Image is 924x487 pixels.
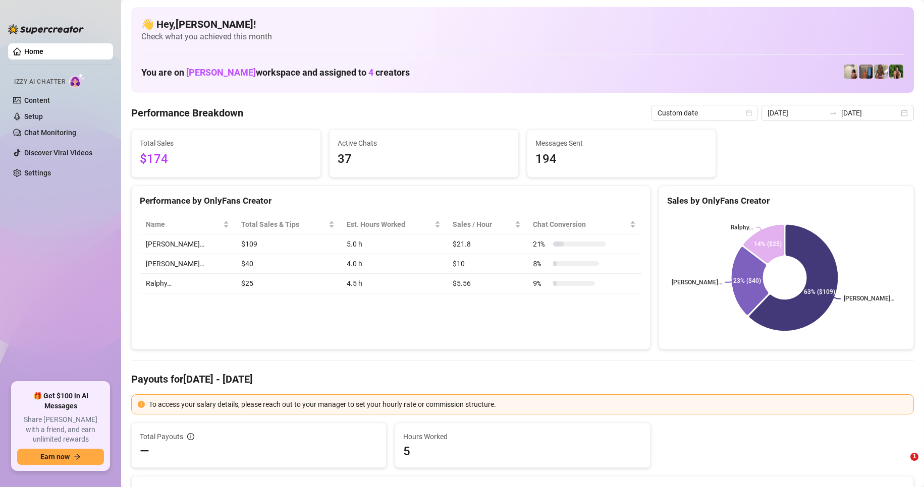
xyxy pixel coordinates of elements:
span: Check what you achieved this month [141,31,904,42]
h4: 👋 Hey, [PERSON_NAME] ! [141,17,904,31]
a: Chat Monitoring [24,129,76,137]
th: Name [140,215,235,234]
span: Custom date [658,105,751,120]
span: 8 % [533,258,549,269]
h1: You are on workspace and assigned to creators [141,67,410,78]
img: Wayne [859,65,873,79]
span: 🎁 Get $100 in AI Messages [17,391,104,411]
span: Total Payouts [140,431,183,442]
img: AI Chatter [69,73,85,88]
span: to [829,109,837,117]
span: 194 [535,150,708,169]
input: End date [841,107,899,118]
text: [PERSON_NAME]… [844,295,894,302]
td: Ralphy… [140,274,235,293]
span: info-circle [187,433,194,440]
span: Hours Worked [403,431,641,442]
td: 4.0 h [341,254,447,274]
text: Ralphy… [731,224,753,231]
td: $109 [235,234,341,254]
h4: Performance Breakdown [131,106,243,120]
div: Performance by OnlyFans Creator [140,194,642,208]
a: Discover Viral Videos [24,149,92,157]
span: — [140,443,149,459]
th: Sales / Hour [447,215,527,234]
img: logo-BBDzfeDw.svg [8,24,84,34]
button: Earn nowarrow-right [17,449,104,465]
img: Nathaniel [889,65,903,79]
div: Est. Hours Worked [347,219,432,230]
th: Total Sales & Tips [235,215,341,234]
td: $10 [447,254,527,274]
td: [PERSON_NAME]… [140,234,235,254]
iframe: Intercom live chat [890,453,914,477]
td: 5.0 h [341,234,447,254]
span: Izzy AI Chatter [14,77,65,87]
span: Name [146,219,221,230]
img: Ralphy [844,65,858,79]
a: Content [24,96,50,104]
span: Messages Sent [535,138,708,149]
span: Sales / Hour [453,219,513,230]
span: Chat Conversion [533,219,628,230]
span: 4 [368,67,373,78]
h4: Payouts for [DATE] - [DATE] [131,372,914,386]
span: 1 [910,453,918,461]
span: 37 [338,150,510,169]
span: Earn now [40,453,70,461]
input: Start date [768,107,825,118]
span: Active Chats [338,138,510,149]
div: To access your salary details, please reach out to your manager to set your hourly rate or commis... [149,399,907,410]
td: 4.5 h [341,274,447,293]
div: Sales by OnlyFans Creator [667,194,905,208]
span: swap-right [829,109,837,117]
a: Home [24,47,43,55]
a: Settings [24,169,51,177]
span: $174 [140,150,312,169]
span: Total Sales & Tips [241,219,327,230]
a: Setup [24,112,43,120]
span: [PERSON_NAME] [186,67,256,78]
td: $21.8 [447,234,527,254]
td: $25 [235,274,341,293]
span: Share [PERSON_NAME] with a friend, and earn unlimited rewards [17,415,104,445]
span: 5 [403,443,641,459]
img: Nathaniel [874,65,888,79]
span: exclamation-circle [138,401,145,408]
span: 9 % [533,278,549,289]
td: $40 [235,254,341,274]
span: 21 % [533,238,549,250]
span: arrow-right [74,453,81,460]
span: Total Sales [140,138,312,149]
text: [PERSON_NAME]… [671,279,722,286]
td: $5.56 [447,274,527,293]
td: [PERSON_NAME]… [140,254,235,274]
th: Chat Conversion [527,215,642,234]
span: calendar [746,110,752,116]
